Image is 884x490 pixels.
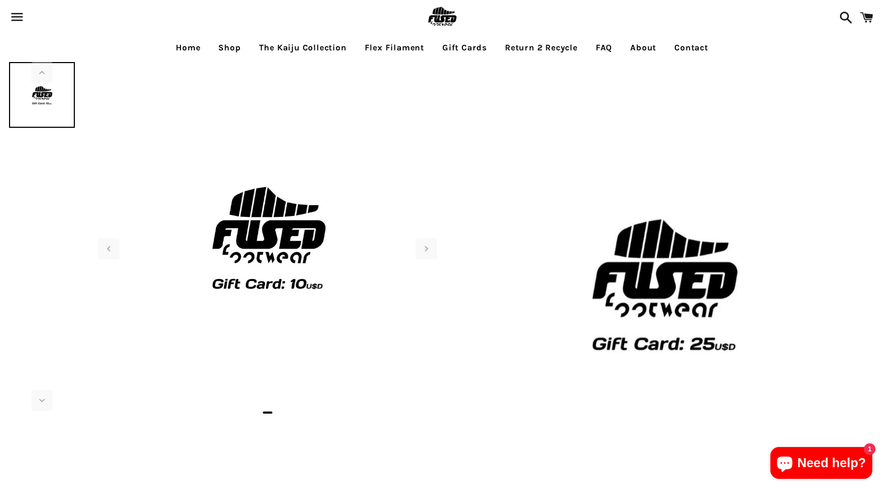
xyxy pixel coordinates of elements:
a: Return 2 Recycle [497,34,586,61]
a: Gift Cards [434,34,495,61]
a: Flex Filament [357,34,432,61]
div: Previous slide [98,238,119,259]
inbox-online-store-chat: Shopify online store chat [767,447,876,482]
a: Home [168,34,208,61]
a: Shop [210,34,248,61]
div: Next slide [416,238,437,259]
a: Contact [666,34,716,61]
a: FAQ [588,34,620,61]
span: Go to slide 1 [263,412,272,414]
a: About [622,34,664,61]
img: [3D printed Shoes] - lightweight custom 3dprinted shoes sneakers sandals fused footwear [9,62,75,128]
a: The Kaiju Collection [251,34,355,61]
